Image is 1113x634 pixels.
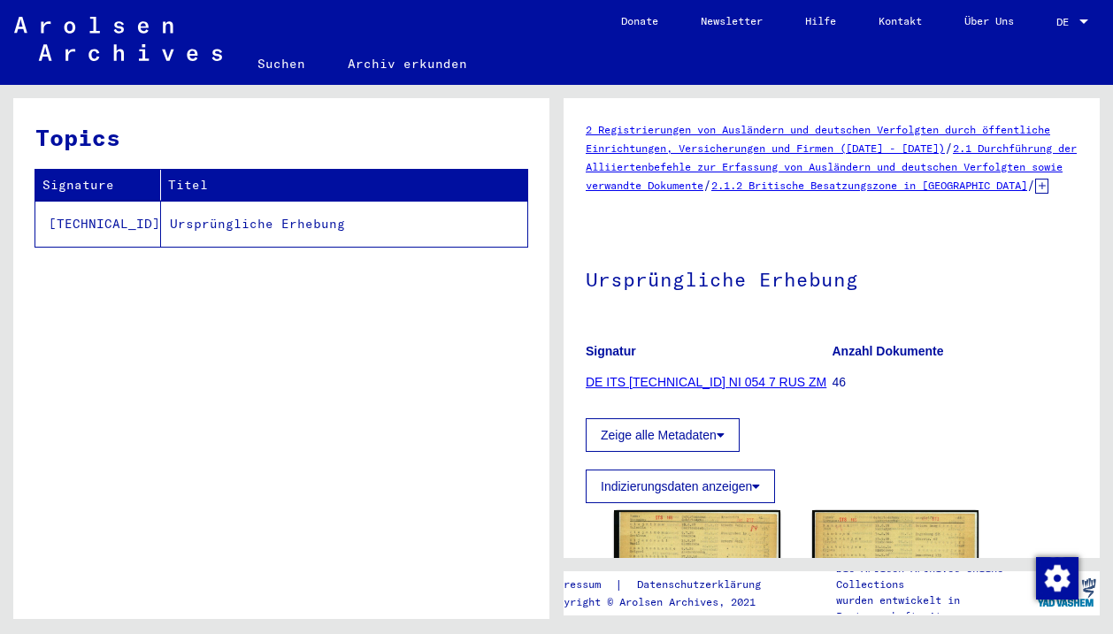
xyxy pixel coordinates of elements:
[1056,16,1076,28] span: DE
[161,170,527,201] th: Titel
[1033,570,1100,615] img: yv_logo.png
[326,42,488,85] a: Archiv erkunden
[703,177,711,193] span: /
[586,418,740,452] button: Zeige alle Metadaten
[623,576,782,594] a: Datenschutzerklärung
[833,373,1078,392] p: 46
[586,375,826,389] a: DE ITS [TECHNICAL_ID] NI 054 7 RUS ZM
[35,120,526,155] h3: Topics
[14,17,222,61] img: Arolsen_neg.svg
[1027,177,1035,193] span: /
[1035,556,1078,599] div: Zustimmung ändern
[586,141,1077,192] a: 2.1 Durchführung der Alliiertenbefehle zur Erfassung von Ausländern und deutschen Verfolgten sowi...
[586,470,775,503] button: Indizierungsdaten anzeigen
[1036,557,1078,600] img: Zustimmung ändern
[236,42,326,85] a: Suchen
[836,561,1033,592] p: Die Arolsen Archives Online-Collections
[35,170,161,201] th: Signature
[586,344,636,358] b: Signatur
[545,576,615,594] a: Impressum
[836,592,1033,624] p: wurden entwickelt in Partnerschaft mit
[35,201,161,247] td: [TECHNICAL_ID]
[711,179,1027,192] a: 2.1.2 Britische Besatzungszone in [GEOGRAPHIC_DATA]
[945,140,953,156] span: /
[586,123,1050,155] a: 2 Registrierungen von Ausländern und deutschen Verfolgten durch öffentliche Einrichtungen, Versic...
[545,576,782,594] div: |
[161,201,527,247] td: Ursprüngliche Erhebung
[586,239,1078,317] h1: Ursprüngliche Erhebung
[833,344,944,358] b: Anzahl Dokumente
[545,594,782,610] p: Copyright © Arolsen Archives, 2021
